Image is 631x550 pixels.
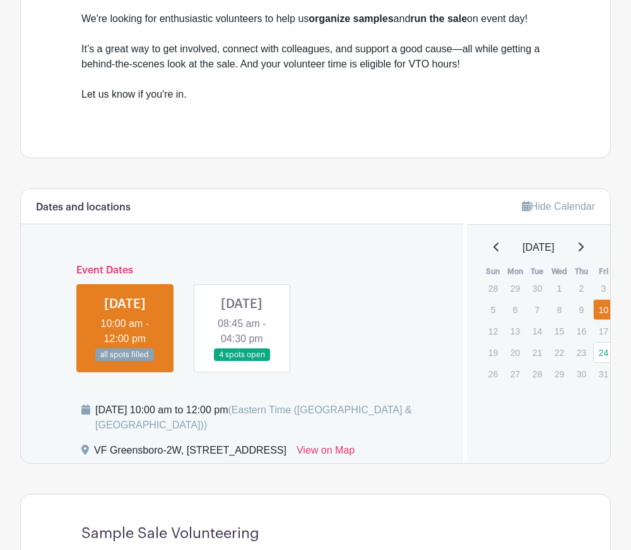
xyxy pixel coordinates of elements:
p: 29 [505,278,526,298]
p: 28 [527,364,548,384]
div: VF Greensboro-2W, [STREET_ADDRESS] [94,443,286,463]
span: [DATE] [522,240,554,255]
p: 17 [593,321,614,341]
p: 16 [571,321,592,341]
p: 5 [483,300,504,319]
p: 28 [483,278,504,298]
th: Fri [593,265,615,278]
span: (Eastern Time ([GEOGRAPHIC_DATA] & [GEOGRAPHIC_DATA])) [95,404,412,430]
p: 3 [593,278,614,298]
th: Mon [504,265,526,278]
p: 26 [483,364,504,384]
div: [DATE] 10:00 am to 12:00 pm [95,403,448,433]
p: 19 [483,343,504,362]
a: View on Map [297,443,355,463]
a: Hide Calendar [522,201,595,212]
p: 12 [483,321,504,341]
th: Sun [482,265,504,278]
p: 31 [593,364,614,384]
p: 27 [505,364,526,384]
p: 2 [571,278,592,298]
p: 30 [527,278,548,298]
p: 23 [571,343,592,362]
a: 24 [593,342,614,363]
p: 30 [571,364,592,384]
p: 20 [505,343,526,362]
p: 21 [527,343,548,362]
p: 14 [527,321,548,341]
p: 9 [571,300,592,319]
strong: run the sale [410,13,467,24]
th: Wed [548,265,570,278]
h4: Sample Sale Volunteering [81,525,259,542]
th: Thu [570,265,593,278]
h6: Event Dates [66,265,418,277]
p: 22 [549,343,570,362]
p: 13 [505,321,526,341]
p: 1 [549,278,570,298]
p: 29 [549,364,570,384]
strong: organize samples [309,13,393,24]
p: 15 [549,321,570,341]
p: 8 [549,300,570,319]
p: 6 [505,300,526,319]
a: 10 [593,299,614,320]
th: Tue [526,265,548,278]
div: We're looking for enthusiastic volunteers to help us and on event day! It’s a great way to get in... [81,11,550,87]
p: 7 [527,300,548,319]
div: Let us know if you're in. [81,87,550,117]
h6: Dates and locations [36,202,131,214]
